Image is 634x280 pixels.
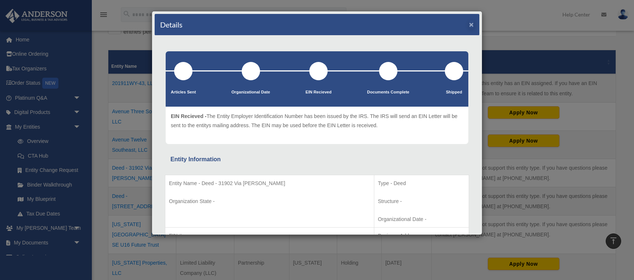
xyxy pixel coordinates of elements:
p: Organizational Date [231,89,270,96]
h4: Details [160,19,183,30]
p: Structure - [378,197,465,206]
p: EIN Recieved [306,89,332,96]
p: Business Address - [378,231,465,240]
p: Articles Sent [171,89,196,96]
button: × [469,21,474,28]
span: EIN Recieved - [171,113,206,119]
p: Shipped [445,89,463,96]
p: EIN # - [169,231,370,240]
p: Organization State - [169,197,370,206]
p: Documents Complete [367,89,409,96]
div: Entity Information [170,154,464,165]
p: Organizational Date - [378,215,465,224]
p: The Entity Employer Identification Number has been issued by the IRS. The IRS will send an EIN Le... [171,112,463,130]
p: Type - Deed [378,179,465,188]
p: Entity Name - Deed - 31902 Via [PERSON_NAME] [169,179,370,188]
